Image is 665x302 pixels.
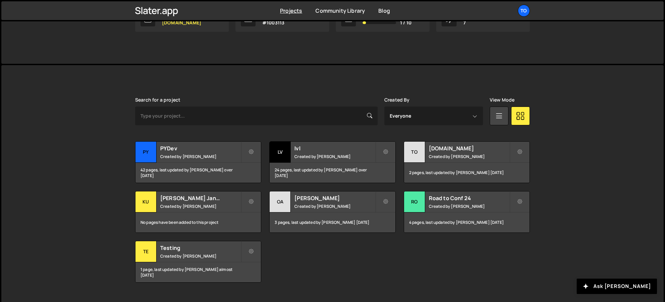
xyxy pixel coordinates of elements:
a: Te Testing Created by [PERSON_NAME] 1 page, last updated by [PERSON_NAME] almost [DATE] [135,241,261,283]
a: Oa [PERSON_NAME] Created by [PERSON_NAME] 3 pages, last updated by [PERSON_NAME] [DATE] [269,191,395,233]
p: [DOMAIN_NAME] [162,20,201,25]
a: PY PYDev Created by [PERSON_NAME] 42 pages, last updated by [PERSON_NAME] over [DATE] [135,141,261,183]
div: lv [270,142,291,163]
h2: PYDev [160,145,241,152]
a: to [DOMAIN_NAME] Created by [PERSON_NAME] 2 pages, last updated by [PERSON_NAME] [DATE] [404,141,530,183]
div: 3 pages, last updated by [PERSON_NAME] [DATE] [270,212,395,233]
a: Community Library [315,7,365,14]
p: 7 [463,20,495,25]
small: Created by [PERSON_NAME] [160,253,241,259]
label: Created By [384,97,410,103]
a: Ku [PERSON_NAME] Janitorial Created by [PERSON_NAME] No pages have been added to this project [135,191,261,233]
label: Search for a project [135,97,180,103]
div: Ku [135,191,157,212]
a: Projects [280,7,302,14]
h2: lvl [294,145,375,152]
div: PY [135,142,157,163]
small: Created by [PERSON_NAME] [160,154,241,159]
a: To [518,5,530,17]
small: Created by [PERSON_NAME] [160,203,241,209]
div: Ro [404,191,425,212]
div: Oa [270,191,291,212]
div: to [404,142,425,163]
h2: Testing [160,244,241,252]
input: Type your project... [135,107,378,125]
a: Ro Road to Conf 24 Created by [PERSON_NAME] 4 pages, last updated by [PERSON_NAME] [DATE] [404,191,530,233]
small: Created by [PERSON_NAME] [429,203,509,209]
div: Te [135,241,157,262]
small: Created by [PERSON_NAME] [429,154,509,159]
div: 4 pages, last updated by [PERSON_NAME] [DATE] [404,212,530,233]
div: 2 pages, last updated by [PERSON_NAME] [DATE] [404,163,530,183]
div: No pages have been added to this project [135,212,261,233]
label: View Mode [490,97,514,103]
a: Blog [378,7,390,14]
div: 1 page, last updated by [PERSON_NAME] almost [DATE] [135,262,261,282]
h2: [PERSON_NAME] Janitorial [160,194,241,202]
span: 1 / 10 [400,20,411,25]
h2: [PERSON_NAME] [294,194,375,202]
button: Ask [PERSON_NAME] [577,279,657,294]
p: #1003113 [262,20,286,25]
div: 24 pages, last updated by [PERSON_NAME] over [DATE] [270,163,395,183]
h2: Road to Conf 24 [429,194,509,202]
small: Created by [PERSON_NAME] [294,154,375,159]
a: lv lvl Created by [PERSON_NAME] 24 pages, last updated by [PERSON_NAME] over [DATE] [269,141,395,183]
h2: [DOMAIN_NAME] [429,145,509,152]
div: 42 pages, last updated by [PERSON_NAME] over [DATE] [135,163,261,183]
small: Created by [PERSON_NAME] [294,203,375,209]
